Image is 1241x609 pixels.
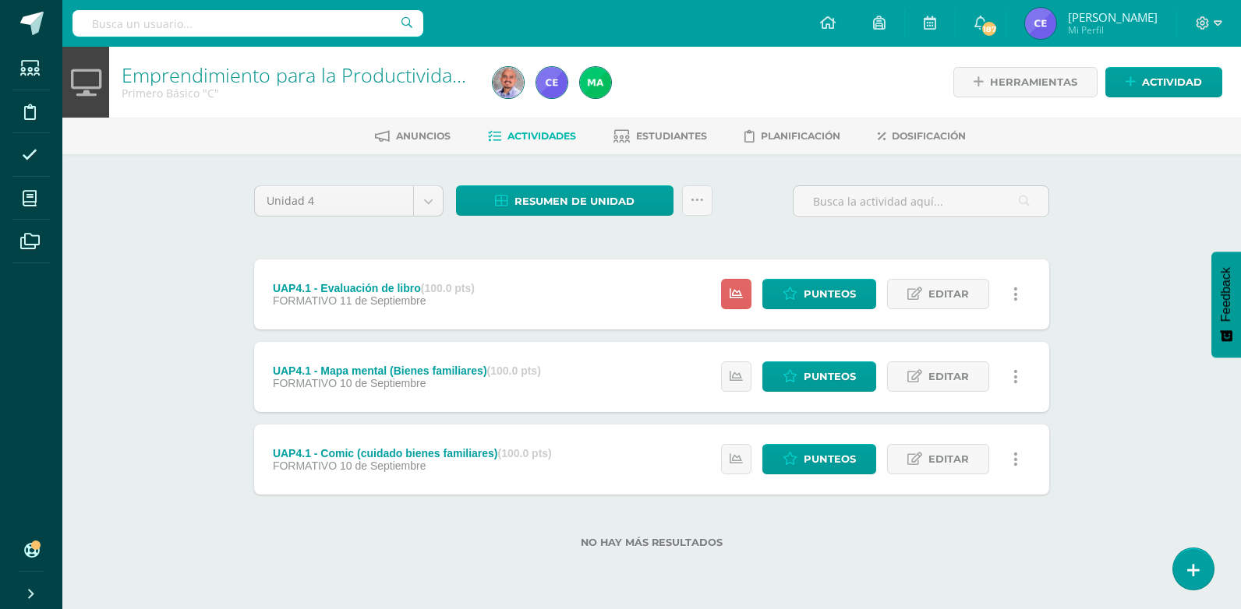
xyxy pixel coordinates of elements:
span: Editar [928,362,969,391]
span: FORMATIVO [273,459,337,472]
input: Busca la actividad aquí... [794,186,1048,216]
img: a2d32154ad07ff8c74471bda036d6094.png [580,67,611,98]
span: Planificación [761,130,840,142]
span: FORMATIVO [273,294,337,307]
a: Anuncios [375,124,451,149]
div: UAP4.1 - Mapa mental (Bienes familiares) [273,364,541,377]
span: Herramientas [990,68,1077,97]
span: 187 [981,20,998,37]
span: Punteos [804,362,856,391]
span: 10 de Septiembre [340,377,426,389]
span: Feedback [1219,267,1233,322]
img: 303f0dfdc36eeea024f29b2ae9d0f183.png [493,67,524,98]
span: Mi Perfil [1068,23,1158,37]
span: 10 de Septiembre [340,459,426,472]
span: Editar [928,445,969,473]
span: 11 de Septiembre [340,294,426,307]
span: Editar [928,280,969,308]
div: UAP4.1 - Comic (cuidado bienes familiares) [273,447,552,459]
a: Punteos [762,444,876,474]
span: Dosificación [892,130,966,142]
a: Emprendimiento para la Productividad y Robótica [122,62,561,88]
span: Anuncios [396,130,451,142]
a: Unidad 4 [255,186,443,216]
span: Actividad [1142,68,1202,97]
a: Planificación [744,124,840,149]
a: Punteos [762,279,876,309]
div: UAP4.1 - Evaluación de libro [273,282,475,294]
a: Herramientas [953,67,1098,97]
span: Actividades [507,130,576,142]
img: fbc77e7ba2dbfe8c3cc20f57a9f437ef.png [1025,8,1056,39]
a: Estudiantes [613,124,707,149]
span: [PERSON_NAME] [1068,9,1158,25]
span: FORMATIVO [273,377,337,389]
img: fbc77e7ba2dbfe8c3cc20f57a9f437ef.png [536,67,567,98]
span: Punteos [804,280,856,308]
a: Actividades [488,124,576,149]
span: Punteos [804,445,856,473]
a: Actividad [1105,67,1222,97]
input: Busca un usuario... [72,10,423,37]
strong: (100.0 pts) [421,282,475,294]
span: Resumen de unidad [514,187,635,216]
label: No hay más resultados [254,537,1049,548]
strong: (100.0 pts) [498,447,552,459]
a: Dosificación [878,124,966,149]
div: Primero Básico 'C' [122,86,474,100]
a: Resumen de unidad [456,185,674,216]
span: Unidad 4 [267,186,401,216]
button: Feedback - Mostrar encuesta [1211,252,1241,357]
h1: Emprendimiento para la Productividad y Robótica [122,64,474,86]
a: Punteos [762,361,876,392]
span: Estudiantes [636,130,707,142]
strong: (100.0 pts) [487,364,541,377]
